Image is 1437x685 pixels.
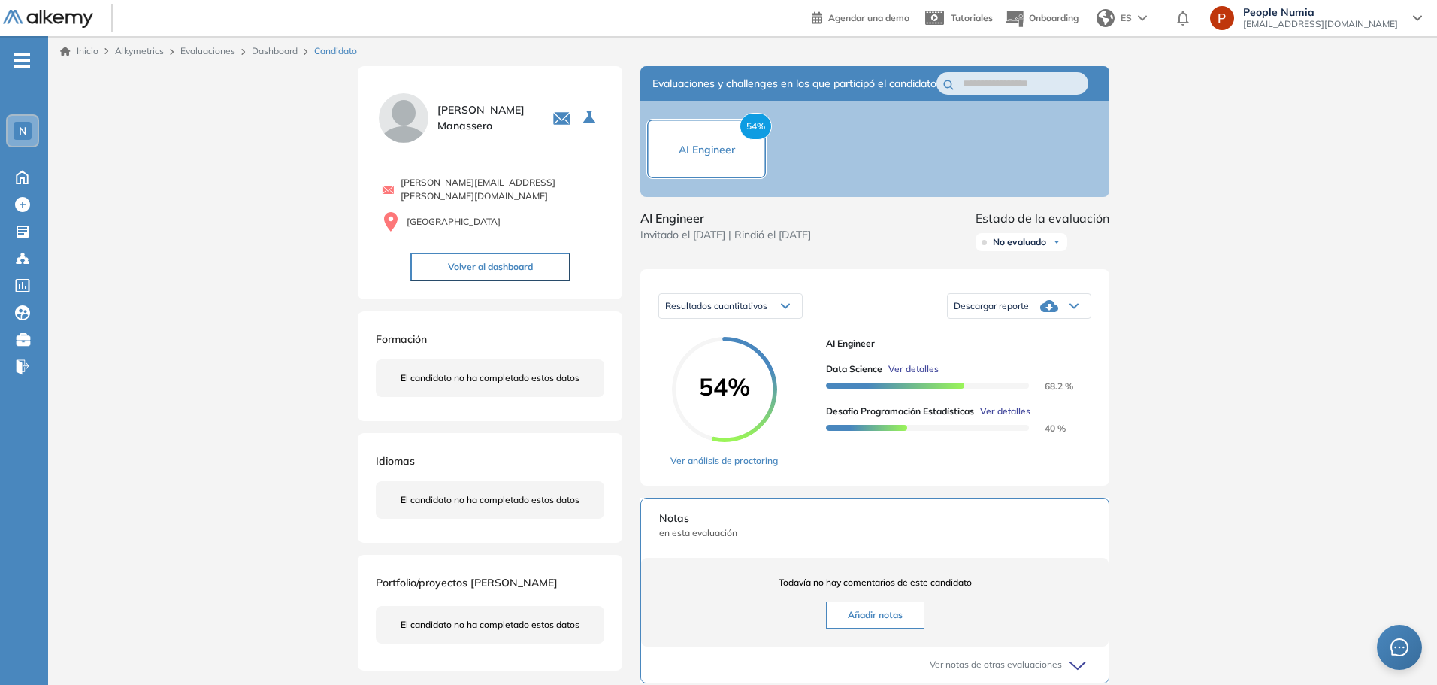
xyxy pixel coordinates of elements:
[882,362,939,376] button: Ver detalles
[180,45,235,56] a: Evaluaciones
[993,236,1046,248] span: No evaluado
[1052,238,1061,247] img: Ícono de flecha
[1005,2,1079,35] button: Onboarding
[1121,11,1132,25] span: ES
[3,10,93,29] img: Logo
[980,405,1030,418] span: Ver detalles
[828,12,909,23] span: Agendar una demo
[826,362,882,376] span: Data Science
[14,59,30,62] i: -
[652,76,936,92] span: Evaluaciones y challenges en los que participó el candidato
[437,102,534,134] span: [PERSON_NAME] Manassero
[577,105,604,132] button: Seleccione la evaluación activa
[826,602,924,629] button: Añadir notas
[640,209,811,227] span: AI Engineer
[376,576,558,590] span: Portfolio/proyectos [PERSON_NAME]
[401,493,579,507] span: El candidato no ha completado estos datos
[376,454,415,468] span: Idiomas
[252,45,298,56] a: Dashboard
[930,658,1062,671] span: Ver notas de otras evaluaciones
[407,215,501,229] span: [GEOGRAPHIC_DATA]
[19,125,27,137] span: N
[60,44,98,58] a: Inicio
[888,362,939,376] span: Ver detalles
[1243,18,1398,30] span: [EMAIL_ADDRESS][DOMAIN_NAME]
[740,113,772,140] span: 54%
[659,526,1091,540] span: en esta evaluación
[826,405,974,418] span: Desafío Programación Estadísticas
[1243,6,1398,18] span: People Numia
[679,143,735,156] span: AI Engineer
[401,176,604,203] span: [PERSON_NAME][EMAIL_ADDRESS][PERSON_NAME][DOMAIN_NAME]
[314,44,357,58] span: Candidato
[670,454,778,468] a: Ver análisis de proctoring
[951,12,993,23] span: Tutoriales
[954,300,1029,312] span: Descargar reporte
[665,300,767,311] span: Resultados cuantitativos
[659,576,1091,590] span: Todavía no hay comentarios de este candidato
[1390,638,1409,657] span: message
[659,511,1091,526] span: Notas
[1029,12,1079,23] span: Onboarding
[826,337,1079,350] span: AI Engineer
[376,332,427,346] span: Formación
[401,618,579,632] span: El candidato no ha completado estos datos
[672,374,777,399] span: 54%
[1138,15,1147,21] img: arrow
[974,405,1030,418] button: Ver detalles
[1097,9,1115,27] img: world
[410,253,570,281] button: Volver al dashboard
[976,209,1109,227] span: Estado de la evaluación
[115,45,164,56] span: Alkymetrics
[1027,423,1066,434] span: 40 %
[640,227,811,243] span: Invitado el [DATE] | Rindió el [DATE]
[401,371,579,385] span: El candidato no ha completado estos datos
[812,8,909,26] a: Agendar una demo
[376,90,431,146] img: PROFILE_MENU_LOGO_USER
[1027,380,1073,392] span: 68.2 %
